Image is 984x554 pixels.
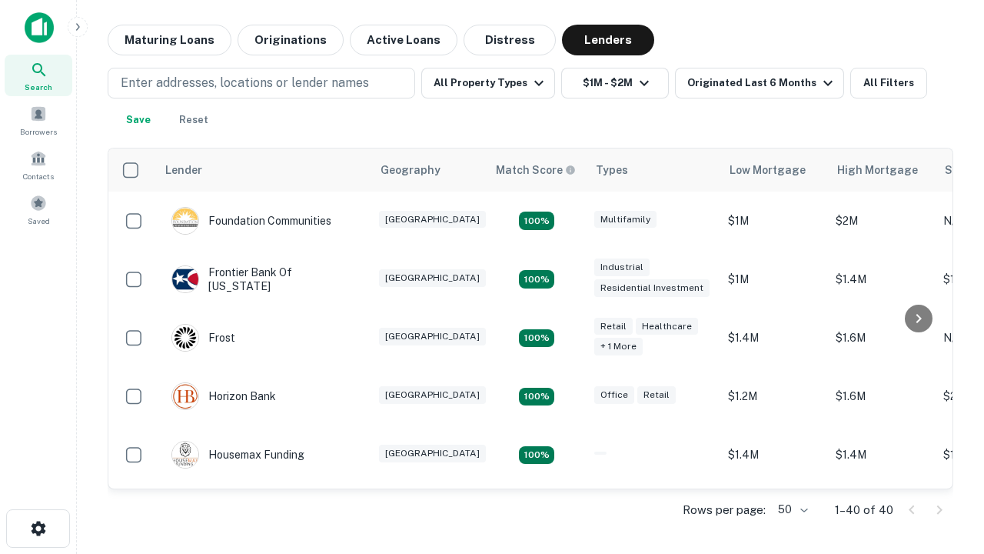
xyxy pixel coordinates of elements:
[675,68,844,98] button: Originated Last 6 Months
[172,383,198,409] img: picture
[487,149,587,192] th: Capitalize uses an advanced AI algorithm to match your search with the best lender. The match sco...
[172,442,198,468] img: picture
[850,68,927,98] button: All Filters
[496,162,573,179] h6: Match Score
[907,382,984,456] iframe: Chat Widget
[5,189,72,230] a: Saved
[835,501,893,519] p: 1–40 of 40
[169,105,218,135] button: Reset
[171,324,235,352] div: Frost
[25,81,52,93] span: Search
[720,426,828,484] td: $1.4M
[350,25,457,55] button: Active Loans
[636,318,698,335] div: Healthcare
[172,266,198,292] img: picture
[720,309,828,367] td: $1.4M
[594,318,633,335] div: Retail
[772,499,810,521] div: 50
[379,445,486,462] div: [GEOGRAPHIC_DATA]
[171,382,276,410] div: Horizon Bank
[519,388,554,406] div: Matching Properties: 4, hasApolloMatch: undefined
[828,149,936,192] th: High Mortgage
[28,215,50,227] span: Saved
[371,149,487,192] th: Geography
[421,68,555,98] button: All Property Types
[519,329,554,348] div: Matching Properties: 4, hasApolloMatch: undefined
[720,149,828,192] th: Low Mortgage
[23,170,54,182] span: Contacts
[519,212,554,230] div: Matching Properties: 4, hasApolloMatch: undefined
[828,250,936,309] td: $1.4M
[379,328,486,345] div: [GEOGRAPHIC_DATA]
[828,367,936,426] td: $1.6M
[828,309,936,367] td: $1.6M
[687,74,837,92] div: Originated Last 6 Months
[561,68,669,98] button: $1M - $2M
[594,386,634,404] div: Office
[381,161,440,179] div: Geography
[5,55,72,96] a: Search
[596,161,628,179] div: Types
[683,501,766,519] p: Rows per page:
[730,161,806,179] div: Low Mortgage
[637,386,676,404] div: Retail
[171,207,331,235] div: Foundation Communities
[379,386,486,404] div: [GEOGRAPHIC_DATA]
[25,12,54,43] img: capitalize-icon.png
[828,192,936,250] td: $2M
[20,125,57,138] span: Borrowers
[562,25,654,55] button: Lenders
[828,426,936,484] td: $1.4M
[464,25,556,55] button: Distress
[720,484,828,542] td: $1.4M
[828,484,936,542] td: $1.6M
[519,446,554,465] div: Matching Properties: 4, hasApolloMatch: undefined
[720,192,828,250] td: $1M
[172,208,198,234] img: picture
[114,105,163,135] button: Save your search to get updates of matches that match your search criteria.
[108,68,415,98] button: Enter addresses, locations or lender names
[172,325,198,351] img: picture
[156,149,371,192] th: Lender
[165,161,202,179] div: Lender
[594,338,643,355] div: + 1 more
[379,211,486,229] div: [GEOGRAPHIC_DATA]
[720,250,828,309] td: $1M
[238,25,344,55] button: Originations
[587,149,720,192] th: Types
[5,99,72,141] a: Borrowers
[121,74,369,92] p: Enter addresses, locations or lender names
[837,161,918,179] div: High Mortgage
[720,367,828,426] td: $1.2M
[594,279,710,297] div: Residential Investment
[594,211,657,229] div: Multifamily
[496,162,576,179] div: Capitalize uses an advanced AI algorithm to match your search with the best lender. The match sco...
[5,144,72,185] a: Contacts
[519,270,554,289] div: Matching Properties: 4, hasApolloMatch: undefined
[108,25,231,55] button: Maturing Loans
[594,259,650,276] div: Industrial
[379,269,486,287] div: [GEOGRAPHIC_DATA]
[171,441,304,469] div: Housemax Funding
[171,265,356,293] div: Frontier Bank Of [US_STATE]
